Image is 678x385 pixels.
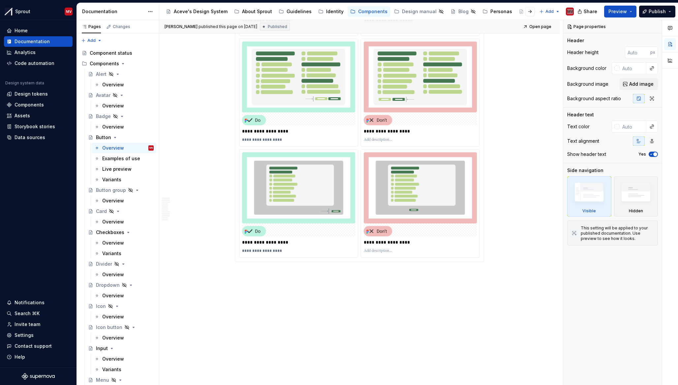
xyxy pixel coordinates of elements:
a: Overview [92,290,156,301]
div: Overview [102,292,124,299]
button: SproutMV [1,4,75,18]
div: Visible [582,208,596,214]
div: Icon [96,303,106,310]
div: Invite team [15,321,40,328]
a: Overview [92,195,156,206]
div: Components [15,102,44,108]
a: Guidelines [276,6,314,17]
div: Background image [567,81,608,87]
div: Background aspect ratio [567,95,621,102]
div: Aceve's Design System [174,8,228,15]
a: Variants [92,248,156,259]
div: Variants [102,250,121,257]
img: b6c2a6ff-03c2-4811-897b-2ef07e5e0e51.png [5,8,13,15]
div: Background color [567,65,606,72]
a: Identity [316,6,346,17]
a: Overview [92,217,156,227]
div: Variants [102,176,121,183]
div: Assets [15,112,30,119]
div: Live preview [102,166,132,172]
a: Dropdown [85,280,156,290]
a: Invite team [4,319,73,330]
div: Blog [458,8,469,15]
div: About Sprout [242,8,272,15]
div: Pages [82,24,101,29]
div: Overview [102,313,124,320]
div: Header height [567,49,599,56]
a: Aceve's Design System [163,6,230,17]
div: Home [15,27,28,34]
button: Preview [604,6,636,17]
div: Overview [102,103,124,109]
span: Published [268,24,287,29]
div: Documentation [82,8,144,15]
a: Data sources [4,132,73,143]
div: Overview [102,197,124,204]
div: published this page on [DATE] [199,24,257,29]
div: Search ⌘K [15,310,40,317]
a: Overview [92,238,156,248]
a: Design tokens [4,89,73,99]
div: Text alignment [567,138,599,144]
button: Contact support [4,341,73,351]
input: Auto [620,121,646,133]
span: Add [87,38,96,43]
a: Assets [4,110,73,121]
p: px [650,50,655,55]
button: Help [4,352,73,362]
button: Add image [620,78,658,90]
div: Menu [96,377,109,383]
div: Overview [102,240,124,246]
a: Icon button [85,322,156,333]
div: Components [79,58,156,69]
a: Button [85,132,156,143]
div: Code automation [15,60,54,67]
div: Hidden [629,208,643,214]
div: Button group [96,187,126,193]
div: Overview [102,145,124,151]
input: Auto [625,46,650,58]
a: Open page [521,22,554,31]
div: MV [149,145,153,151]
div: Settings [15,332,34,339]
div: Header [567,37,584,44]
div: Page tree [163,5,536,18]
div: Overview [102,271,124,278]
div: Side navigation [567,167,603,174]
a: Button group [85,185,156,195]
a: Checkboxes [85,227,156,238]
span: Add image [629,81,654,87]
a: Card [85,206,156,217]
div: Guidelines [287,8,312,15]
div: Badge [96,113,111,120]
div: Storybook stories [15,123,55,130]
div: Overview [102,124,124,130]
a: Variants [92,364,156,375]
a: Live preview [92,164,156,174]
button: Search ⌘K [4,308,73,319]
a: Overview [92,269,156,280]
a: Personas [480,6,515,17]
svg: Supernova Logo [22,373,55,380]
div: Data sources [15,134,45,141]
div: Overview [102,356,124,362]
a: Alert [85,69,156,79]
div: Sprout [15,8,30,15]
div: Avatar [96,92,110,99]
div: Examples of use [102,155,140,162]
a: Storybook stories [4,121,73,132]
span: Add [545,9,554,14]
a: Documentation [4,36,73,47]
a: Divider [85,259,156,269]
a: About Sprout [231,6,275,17]
div: Visible [567,176,611,217]
div: Notifications [15,299,45,306]
div: Icon button [96,324,122,331]
button: Add [537,7,562,16]
button: Add [79,36,104,45]
span: Publish [649,8,666,15]
div: Overview [102,335,124,341]
div: Design tokens [15,91,48,97]
div: Text color [567,123,590,130]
